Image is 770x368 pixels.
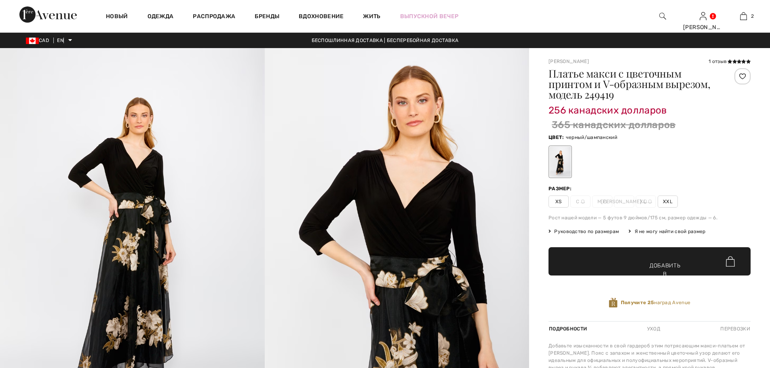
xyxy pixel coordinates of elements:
[555,199,562,204] font: XS
[255,13,279,21] a: Бренды
[548,66,711,101] font: Платье макси с цветочным принтом и V-образным вырезом, модель 249419
[621,300,654,305] font: Получите 25
[751,13,754,19] font: 2
[601,199,641,204] font: [PERSON_NAME]
[193,13,235,21] a: Распродажа
[39,38,49,43] font: CAD
[548,105,667,116] font: 256 канадских долларов
[609,297,618,308] img: Авеню Награды
[659,11,666,21] img: поиск на сайте
[597,199,601,204] font: М
[549,326,587,332] font: Подробности
[363,12,380,21] a: Жить
[650,261,681,287] font: Добавить в корзину
[19,6,77,23] img: 1-й проспект
[148,13,174,21] a: Одежда
[548,59,589,64] a: [PERSON_NAME]
[740,11,747,21] img: Моя сумка
[663,199,673,204] font: XXL
[193,13,235,20] font: Распродажа
[700,11,707,21] img: Моя информация
[648,200,652,204] img: ring-m.svg
[566,135,617,140] font: черный/шампанский
[724,11,763,21] a: 2
[654,300,690,305] font: наград Avenue
[720,326,750,332] font: Перевозки
[552,119,676,130] font: 365 канадских долларов
[554,229,619,234] font: Руководство по размерам
[581,200,585,204] img: ring-m.svg
[299,13,344,20] font: Вдохновение
[576,199,579,204] font: С
[106,13,128,20] font: Новый
[548,135,564,140] font: Цвет:
[550,147,571,177] div: Черный/Шампанское
[718,307,762,328] iframe: Открывает виджет, где вы можете найти дополнительную информацию
[400,12,459,21] a: Выпускной вечер
[400,13,459,20] font: Выпускной вечер
[726,256,735,267] img: Bag.svg
[26,38,39,44] img: Канадский доллар
[683,24,730,31] font: [PERSON_NAME]
[312,38,459,43] font: Беспошлинная доставка | Бесперебойная доставка
[635,229,706,234] font: Я не могу найти свой размер
[640,199,646,204] font: XL
[548,186,572,191] font: Размер:
[647,326,660,332] font: Уход
[548,215,717,221] font: Рост нашей модели — 5 футов 9 дюймов/175 см, размер одежды — 6.
[709,59,727,64] font: 1 отзыв
[106,13,128,21] a: Новый
[700,12,707,20] a: Войти
[363,13,380,20] font: Жить
[255,13,279,20] font: Бренды
[57,38,63,43] font: EN
[148,13,174,20] font: Одежда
